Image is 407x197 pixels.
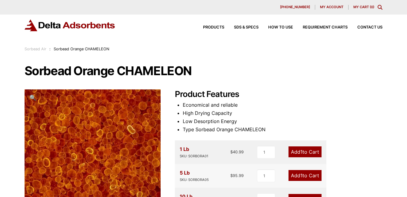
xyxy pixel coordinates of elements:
[230,173,244,178] bdi: 95.99
[175,89,382,99] h2: Product Features
[289,170,322,181] a: Add1to Cart
[183,125,382,134] li: Type Sorbead Orange CHAMELEON
[303,25,348,29] span: Requirement Charts
[268,25,293,29] span: How to Use
[275,5,315,10] a: [PHONE_NUMBER]
[25,154,161,160] a: Sorbead Orange CHAMELEON
[54,47,109,51] span: Sorbead Orange CHAMELEON
[230,149,233,154] span: $
[25,47,46,51] a: Sorbead Air
[25,19,115,31] img: Delta Adsorbents
[259,25,293,29] a: How to Use
[203,25,224,29] span: Products
[183,101,382,109] li: Economical and reliable
[183,117,382,125] li: Low Desorption Energy
[371,5,373,9] span: 0
[234,25,259,29] span: SDS & SPECS
[230,173,233,178] span: $
[357,25,382,29] span: Contact Us
[183,109,382,117] li: High Drying Capacity
[300,172,302,179] span: 1
[193,25,224,29] a: Products
[49,47,51,51] span: :
[25,89,41,106] a: View full-screen image gallery
[224,25,259,29] a: SDS & SPECS
[180,145,208,159] div: 1 Lb
[180,153,208,159] div: SKU: SORBORA01
[180,177,209,183] div: SKU: SORBORA05
[315,5,349,10] a: My account
[293,25,348,29] a: Requirement Charts
[353,5,374,9] a: My Cart (0)
[29,94,36,101] span: 🔍
[378,5,382,10] div: Toggle Modal Content
[180,169,209,183] div: 5 Lb
[348,25,382,29] a: Contact Us
[300,149,302,155] span: 1
[320,5,343,9] span: My account
[230,149,244,154] bdi: 40.99
[280,5,310,9] span: [PHONE_NUMBER]
[289,146,322,157] a: Add1to Cart
[25,65,383,77] h1: Sorbead Orange CHAMELEON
